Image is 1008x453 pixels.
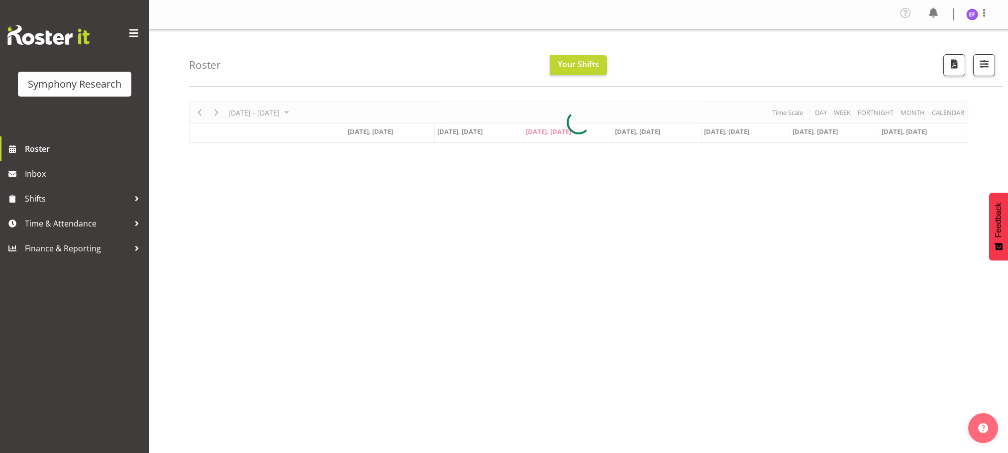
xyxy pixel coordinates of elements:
[978,423,988,433] img: help-xxl-2.png
[7,25,90,45] img: Rosterit website logo
[989,193,1008,260] button: Feedback - Show survey
[25,241,129,256] span: Finance & Reporting
[25,216,129,231] span: Time & Attendance
[966,8,978,20] img: edmond-fernandez1860.jpg
[943,54,965,76] button: Download a PDF of the roster according to the set date range.
[28,77,121,92] div: Symphony Research
[994,203,1003,237] span: Feedback
[25,141,144,156] span: Roster
[550,55,607,75] button: Your Shifts
[25,191,129,206] span: Shifts
[189,59,221,71] h4: Roster
[25,166,144,181] span: Inbox
[973,54,995,76] button: Filter Shifts
[558,59,599,70] span: Your Shifts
